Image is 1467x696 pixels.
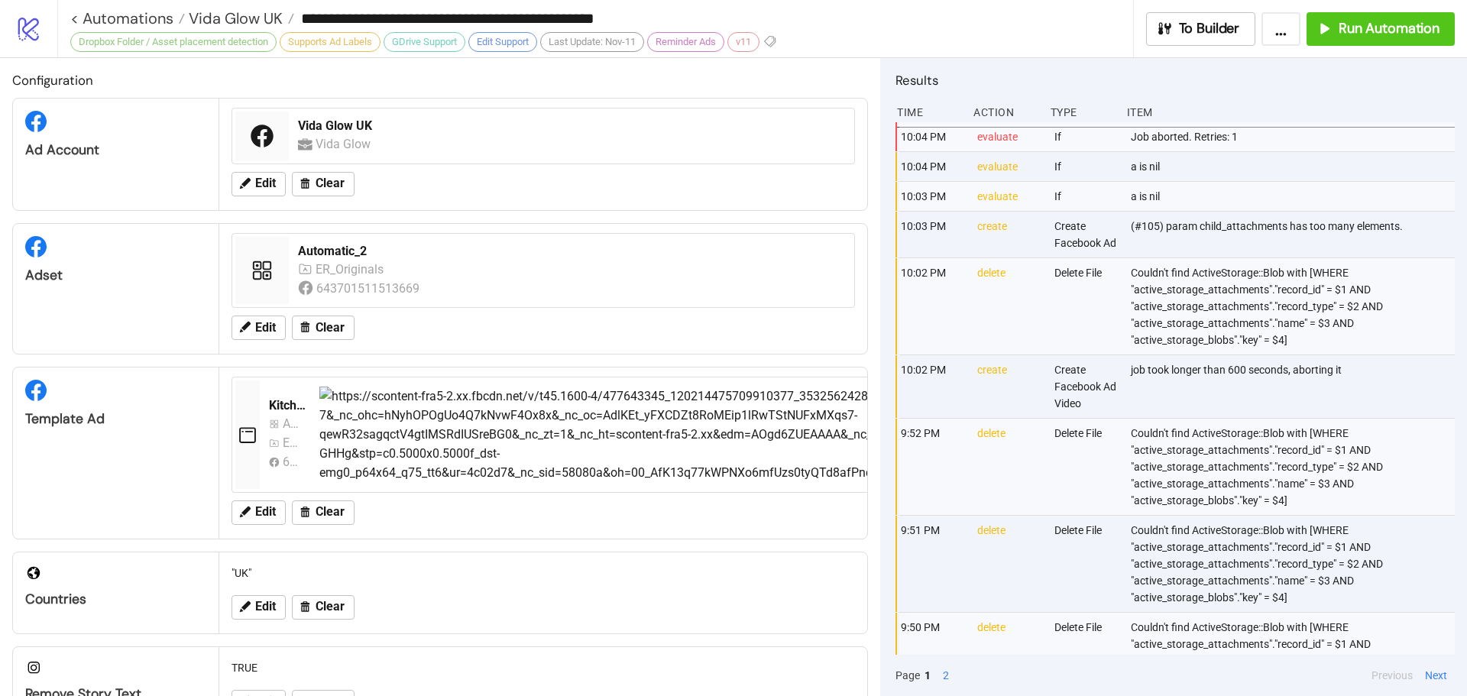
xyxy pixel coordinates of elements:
div: evaluate [976,122,1041,151]
div: 643701511513669 [316,279,423,298]
div: Dropbox Folder / Asset placement detection [70,32,277,52]
div: job took longer than 600 seconds, aborting it [1129,355,1459,418]
button: Clear [292,500,355,525]
div: (#105) param child_attachments has too many elements. [1129,212,1459,257]
div: Edit Support [468,32,537,52]
div: Kitchn Template [269,397,307,414]
button: 1 [920,667,935,684]
span: Page [895,667,920,684]
div: delete [976,419,1041,515]
div: 10:03 PM [899,182,965,211]
div: Create Facebook Ad [1053,212,1119,257]
img: https://scontent-fra5-2.xx.fbcdn.net/v/t45.1600-4/477643345_120214475709910377_353256242894642000... [319,387,1160,483]
button: ... [1261,12,1300,46]
div: 10:02 PM [899,258,965,354]
a: < Automations [70,11,185,26]
div: a is nil [1129,152,1459,181]
div: 9:52 PM [899,419,965,515]
div: a is nil [1129,182,1459,211]
div: Reminder Ads [647,32,724,52]
div: evaluate [976,152,1041,181]
div: 10:04 PM [899,152,965,181]
button: Clear [292,595,355,620]
button: Edit [232,595,286,620]
div: create [976,212,1041,257]
div: Delete File [1053,419,1119,515]
div: 10:03 PM [899,212,965,257]
h2: Configuration [12,70,868,90]
button: Edit [232,172,286,196]
div: Create Facebook Ad Video [1053,355,1119,418]
div: ER_Originals [283,433,301,452]
div: Automatic_2 [298,243,845,260]
div: Time [895,98,961,127]
div: Countries [25,591,206,608]
div: If [1053,122,1119,151]
span: Run Automation [1339,20,1439,37]
div: v11 [727,32,759,52]
div: Last Update: Nov-11 [540,32,644,52]
div: delete [976,258,1041,354]
div: Template Ad [25,410,206,428]
div: Couldn't find ActiveStorage::Blob with [WHERE "active_storage_attachments"."record_id" = $1 AND "... [1129,419,1459,515]
button: Next [1420,667,1452,684]
div: 643701511513669 [283,452,301,471]
a: Vida Glow UK [185,11,294,26]
div: 10:04 PM [899,122,965,151]
span: Clear [316,505,345,519]
button: To Builder [1146,12,1256,46]
div: If [1053,152,1119,181]
button: Run Automation [1307,12,1455,46]
div: GDrive Support [384,32,465,52]
div: Action [972,98,1038,127]
div: Couldn't find ActiveStorage::Blob with [WHERE "active_storage_attachments"."record_id" = $1 AND "... [1129,516,1459,612]
span: Clear [316,600,345,613]
div: 10:02 PM [899,355,965,418]
div: Vida Glow UK [298,118,845,134]
div: Item [1125,98,1455,127]
button: 2 [938,667,954,684]
span: Vida Glow UK [185,8,283,28]
button: Edit [232,316,286,340]
button: Clear [292,172,355,196]
div: evaluate [976,182,1041,211]
span: Edit [255,176,276,190]
div: If [1053,182,1119,211]
div: Adset [25,267,206,284]
div: Type [1049,98,1115,127]
h2: Results [895,70,1455,90]
div: Ad Account [25,141,206,159]
button: Clear [292,316,355,340]
div: create [976,355,1041,418]
div: Couldn't find ActiveStorage::Blob with [WHERE "active_storage_attachments"."record_id" = $1 AND "... [1129,258,1459,354]
span: To Builder [1179,20,1240,37]
div: ER_Originals [316,260,387,279]
span: Edit [255,600,276,613]
div: Automatic_1 [283,414,301,433]
div: Vida Glow [316,134,374,154]
div: Job aborted. Retries: 1 [1129,122,1459,151]
div: "UK" [225,558,861,588]
div: Supports Ad Labels [280,32,381,52]
div: Delete File [1053,258,1119,354]
div: 9:51 PM [899,516,965,612]
div: delete [976,516,1041,612]
button: Previous [1367,667,1417,684]
span: Edit [255,321,276,335]
button: Edit [232,500,286,525]
span: Edit [255,505,276,519]
div: Delete File [1053,516,1119,612]
span: Clear [316,176,345,190]
span: Clear [316,321,345,335]
div: TRUE [225,653,861,682]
